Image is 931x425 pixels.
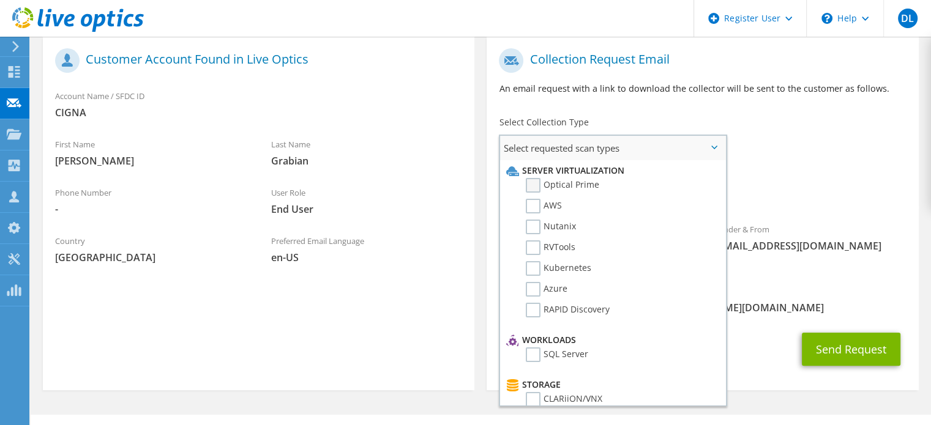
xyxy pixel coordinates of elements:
[271,251,463,264] span: en-US
[259,180,475,222] div: User Role
[821,13,832,24] svg: \n
[55,106,462,119] span: CIGNA
[703,216,919,259] div: Sender & From
[43,83,474,125] div: Account Name / SFDC ID
[55,48,456,73] h1: Customer Account Found in Live Optics
[259,228,475,270] div: Preferred Email Language
[55,154,247,168] span: [PERSON_NAME]
[526,178,599,193] label: Optical Prime
[715,239,907,253] span: [EMAIL_ADDRESS][DOMAIN_NAME]
[503,377,719,392] li: Storage
[526,240,575,255] label: RVTools
[487,216,703,272] div: To
[503,333,719,347] li: Workloads
[526,282,567,297] label: Azure
[43,180,259,222] div: Phone Number
[526,220,576,234] label: Nutanix
[43,228,259,270] div: Country
[271,202,463,216] span: End User
[271,154,463,168] span: Grabian
[55,202,247,216] span: -
[500,136,725,160] span: Select requested scan types
[898,9,918,28] span: DL
[526,392,602,407] label: CLARiiON/VNX
[499,116,588,128] label: Select Collection Type
[526,199,562,213] label: AWS
[259,131,475,174] div: Last Name
[43,131,259,174] div: First Name
[487,278,918,320] div: CC & Reply To
[526,303,610,317] label: RAPID Discovery
[503,163,719,178] li: Server Virtualization
[526,347,588,362] label: SQL Server
[487,165,918,210] div: Requested Collections
[55,251,247,264] span: [GEOGRAPHIC_DATA]
[802,333,900,366] button: Send Request
[499,48,900,73] h1: Collection Request Email
[526,261,591,276] label: Kubernetes
[499,82,906,95] p: An email request with a link to download the collector will be sent to the customer as follows.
